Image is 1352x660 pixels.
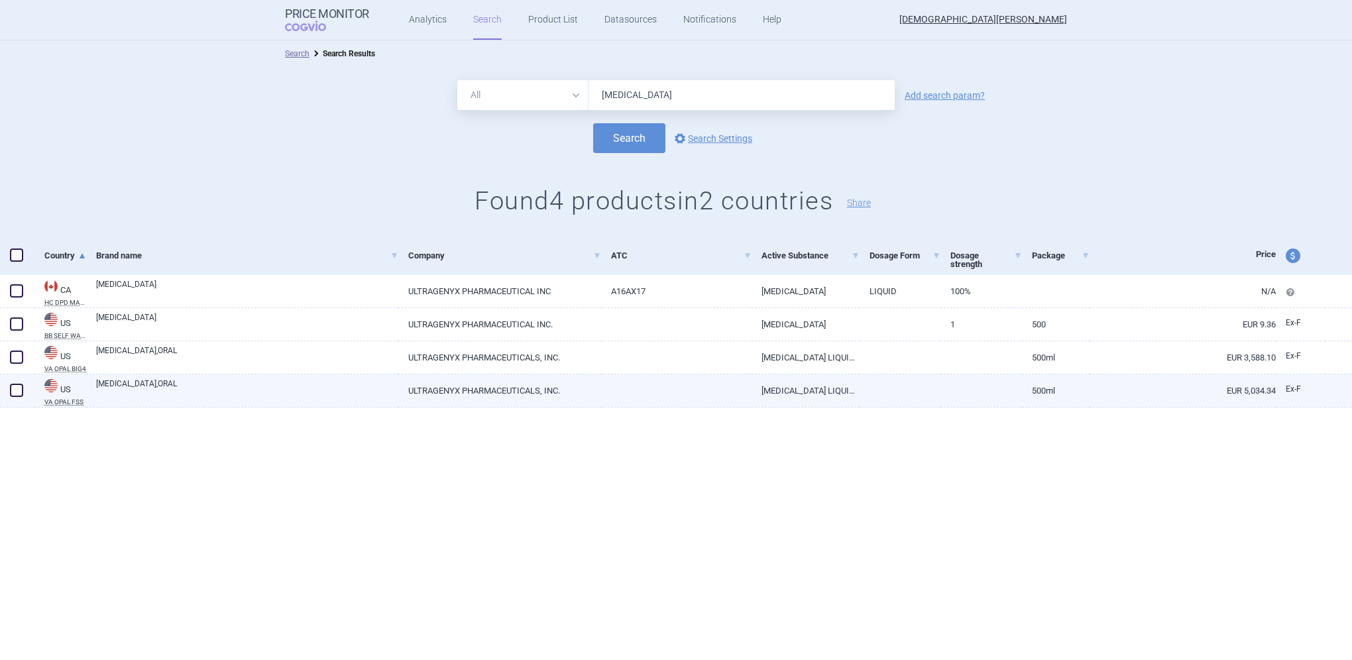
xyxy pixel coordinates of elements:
abbr: VA OPAL BIG4 — US Department of Veteran Affairs (VA), Office of Procurement, Acquisition and Logi... [44,366,86,372]
a: 500ML [1022,374,1090,407]
button: Search [593,123,665,153]
span: Ex-factory price [1286,384,1301,394]
a: Brand name [96,239,398,272]
a: [MEDICAL_DATA] [96,278,398,302]
a: ULTRAGENYX PHARMACEUTICAL INC [398,275,601,307]
a: Ex-F [1276,380,1325,400]
a: [MEDICAL_DATA] [752,275,860,307]
abbr: BB SELF WACAWP UNIT — Free online database of Self Administered drugs provided by BuyandBill.com ... [44,333,86,339]
a: Dosage Form [870,239,940,272]
a: USUSVA OPAL BIG4 [34,345,86,372]
abbr: VA OPAL FSS — US Department of Veteran Affairs (VA), Office of Procurement, Acquisition and Logis... [44,399,86,406]
span: Price [1256,249,1276,259]
abbr: HC DPD MARKETED — Drug Product Database (DPD) published by Health Canada, Government of Canada [44,300,86,306]
a: ULTRAGENYX PHARMACEUTICALS, INC. [398,374,601,407]
a: Search [285,49,310,58]
a: Search Settings [672,131,752,146]
a: Price MonitorCOGVIO [285,7,369,32]
a: A16AX17 [601,275,751,307]
li: Search [285,47,310,60]
a: Company [408,239,601,272]
a: ULTRAGENYX PHARMACEUTICAL INC. [398,308,601,341]
a: N/A [1090,275,1276,307]
a: Dosage strength [950,239,1021,280]
strong: Price Monitor [285,7,369,21]
a: Package [1032,239,1090,272]
a: 500 [1022,308,1090,341]
span: Ex-factory price [1286,318,1301,327]
a: [MEDICAL_DATA],ORAL [96,345,398,368]
a: [MEDICAL_DATA] [752,308,860,341]
a: 500ML [1022,341,1090,374]
a: [MEDICAL_DATA] [96,311,398,335]
span: Ex-factory price [1286,351,1301,360]
a: [MEDICAL_DATA] LIQUID,ORAL [752,374,860,407]
a: 1 [940,308,1021,341]
img: Canada [44,280,58,293]
a: Ex-F [1276,313,1325,333]
a: USUSVA OPAL FSS [34,378,86,406]
a: USUSBB SELF WACAWP UNIT [34,311,86,339]
a: EUR 5,034.34 [1090,374,1276,407]
a: Add search param? [905,91,985,100]
li: Search Results [310,47,375,60]
a: 100% [940,275,1021,307]
a: Active Substance [761,239,860,272]
button: Share [847,198,871,207]
a: EUR 3,588.10 [1090,341,1276,374]
img: United States [44,313,58,326]
a: [MEDICAL_DATA],ORAL [96,378,398,402]
a: Country [44,239,86,272]
a: EUR 9.36 [1090,308,1276,341]
a: ATC [611,239,751,272]
span: COGVIO [285,21,345,31]
a: Ex-F [1276,347,1325,366]
a: [MEDICAL_DATA] LIQUID,ORAL [752,341,860,374]
a: ULTRAGENYX PHARMACEUTICALS, INC. [398,341,601,374]
a: CACAHC DPD MARKETED [34,278,86,306]
img: United States [44,379,58,392]
strong: Search Results [323,49,375,58]
a: LIQUID [860,275,940,307]
img: United States [44,346,58,359]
